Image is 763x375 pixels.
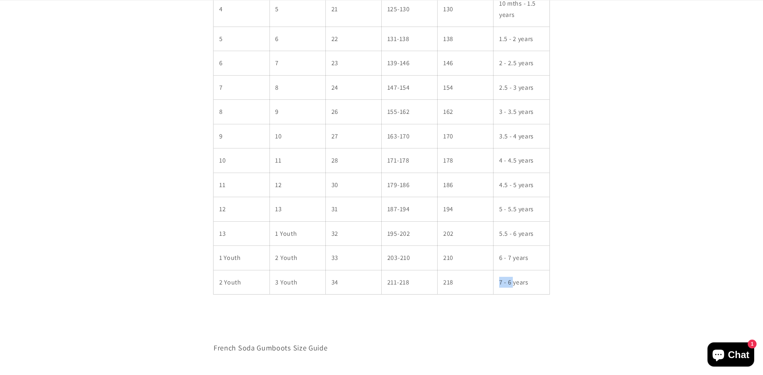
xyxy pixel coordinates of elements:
td: 8 [214,100,269,124]
td: 179-186 [381,173,437,197]
td: 10 [214,148,269,173]
td: 8 [269,75,325,99]
td: 6 [214,51,269,75]
td: 7 [269,51,325,75]
td: 162 [438,100,494,124]
td: 186 [438,173,494,197]
td: 23 [325,51,381,75]
td: 195-202 [381,221,437,245]
td: 2 Youth [214,270,269,294]
td: 7 - 6 years [494,270,549,294]
td: 194 [438,197,494,221]
td: 5.5 - 6 years [494,221,549,245]
td: 218 [438,270,494,294]
td: 131-138 [381,27,437,51]
td: 30 [325,173,381,197]
td: 178 [438,148,494,173]
td: 138 [438,27,494,51]
td: 3.5 - 4 years [494,124,549,148]
td: 170 [438,124,494,148]
td: 2.5 - 3 years [494,75,549,99]
td: 3 Youth [269,270,325,294]
td: 4.5 - 5 years [494,173,549,197]
td: 3 - 3.5 years [494,100,549,124]
td: 11 [214,173,269,197]
td: 187-194 [381,197,437,221]
td: 210 [438,246,494,270]
td: 11 [269,148,325,173]
td: 10 [269,124,325,148]
td: 1.5 - 2 years [494,27,549,51]
td: 33 [325,246,381,270]
td: 26 [325,100,381,124]
td: 22 [325,27,381,51]
td: 171-178 [381,148,437,173]
td: 9 [214,124,269,148]
p: French Soda Gumboots Size Guide [214,342,549,354]
td: 2 Youth [269,246,325,270]
td: 146 [438,51,494,75]
td: 5 - 5.5 years [494,197,549,221]
td: 1 Youth [269,221,325,245]
td: 13 [269,197,325,221]
td: 24 [325,75,381,99]
td: 32 [325,221,381,245]
td: 28 [325,148,381,173]
inbox-online-store-chat: Shopify online store chat [705,342,757,369]
td: 31 [325,197,381,221]
td: 211-218 [381,270,437,294]
td: 34 [325,270,381,294]
td: 202 [438,221,494,245]
td: 154 [438,75,494,99]
td: 12 [269,173,325,197]
td: 163-170 [381,124,437,148]
td: 12 [214,197,269,221]
td: 9 [269,100,325,124]
td: 1 Youth [214,246,269,270]
td: 5 [214,27,269,51]
td: 7 [214,75,269,99]
td: 2 - 2.5 years [494,51,549,75]
td: 4 - 4.5 years [494,148,549,173]
td: 139-146 [381,51,437,75]
td: 147-154 [381,75,437,99]
td: 203-210 [381,246,437,270]
td: 6 - 7 years [494,246,549,270]
td: 13 [214,221,269,245]
td: 155-162 [381,100,437,124]
td: 6 [269,27,325,51]
td: 27 [325,124,381,148]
